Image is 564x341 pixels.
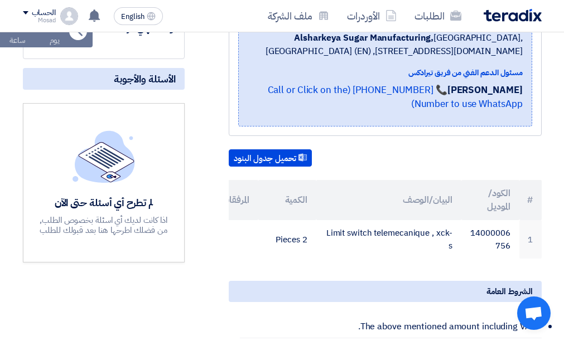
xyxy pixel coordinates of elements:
[316,220,461,259] td: Limit switch telemecanique , xck-s
[461,220,519,259] td: 14000006756
[338,3,406,29] a: الأوردرات
[114,72,176,85] span: الأسئلة والأجوبة
[39,215,168,235] div: اذا كانت لديك أي اسئلة بخصوص الطلب, من فضلك اطرحها هنا بعد قبولك للطلب
[32,8,56,18] div: الحساب
[258,180,316,220] th: الكمية
[121,13,144,21] span: English
[114,7,163,25] button: English
[519,220,542,259] td: 1
[486,285,533,298] span: الشروط العامة
[258,220,316,259] td: 2 Pieces
[9,35,26,46] div: ساعة
[229,149,312,167] button: تحميل جدول البنود
[248,31,523,58] span: [GEOGRAPHIC_DATA], [GEOGRAPHIC_DATA] (EN) ,[STREET_ADDRESS][DOMAIN_NAME]
[316,180,461,220] th: البيان/الوصف
[23,17,56,23] div: Mosad
[259,3,338,29] a: ملف الشركة
[294,31,433,45] b: Alsharkeya Sugar Manufacturing,
[268,83,523,111] a: 📞 [PHONE_NUMBER] (Call or Click on the Number to use WhatsApp)
[60,7,78,25] img: profile_test.png
[447,83,523,97] strong: [PERSON_NAME]
[461,180,519,220] th: الكود/الموديل
[248,67,523,79] div: مسئول الدعم الفني من فريق تيرادكس
[50,35,60,46] div: يوم
[517,296,551,330] div: Open chat
[519,180,542,220] th: #
[406,3,470,29] a: الطلبات
[73,130,135,183] img: empty_state_list.svg
[484,9,542,22] img: Teradix logo
[39,196,168,209] div: لم تطرح أي أسئلة حتى الآن
[240,315,542,338] li: • The above mentioned amount including VAT.
[200,180,258,220] th: المرفقات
